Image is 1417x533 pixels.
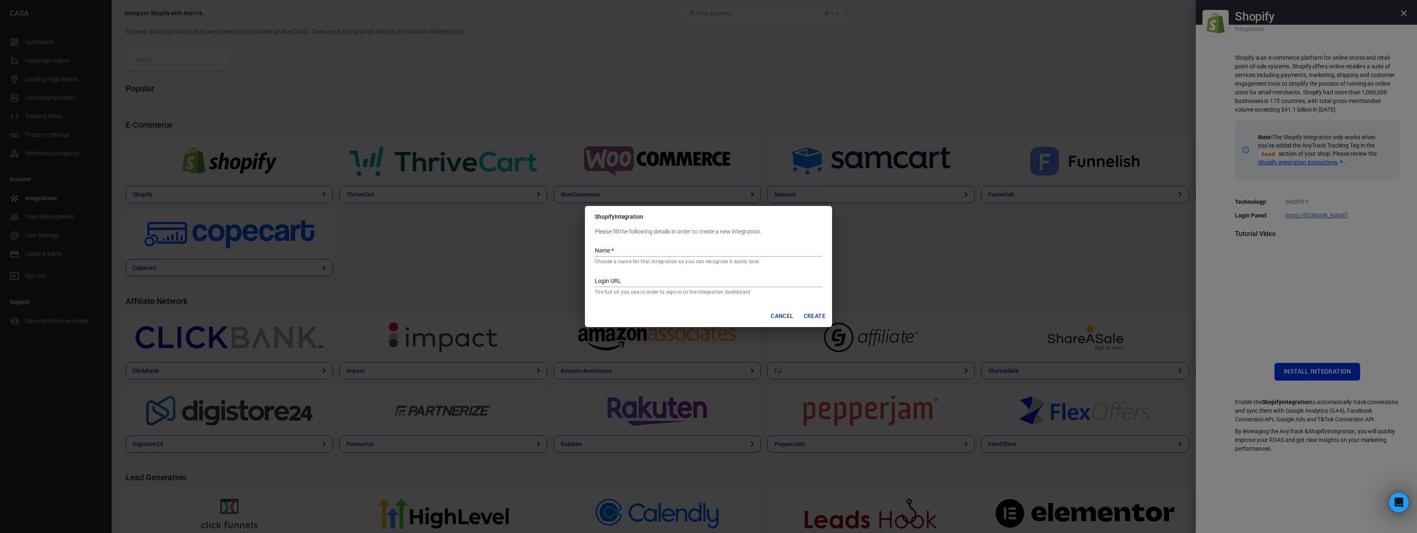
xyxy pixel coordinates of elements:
[595,276,822,287] input: https://domain.com/sign-in
[595,227,822,236] p: Please fill the following details in order to create a new integration.
[595,289,822,295] p: The full url you use in order to sign-in to the integration dashboard
[595,258,822,265] p: Choose a name for that integration so you can recognise it easily later
[767,309,797,324] button: Cancel
[800,309,829,324] button: Create
[1389,493,1409,512] iframe: Intercom live chat
[595,246,822,257] input: My Shopify
[585,206,832,227] h2: Shopify Integration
